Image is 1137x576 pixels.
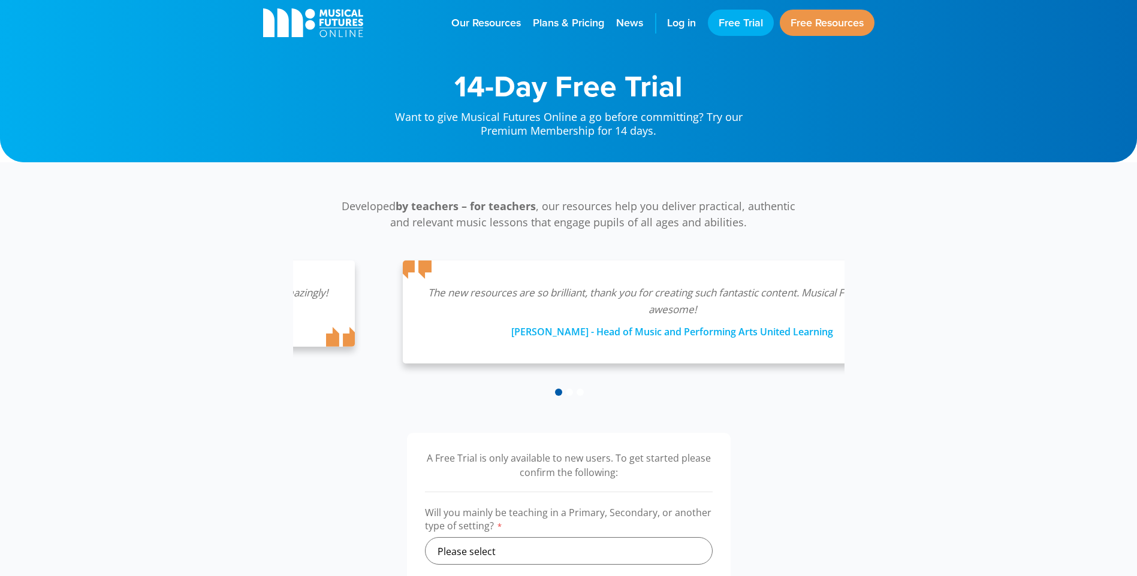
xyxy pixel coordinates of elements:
span: Our Resources [451,16,521,31]
span: Plans & Pricing [533,16,604,31]
span: News [616,16,643,31]
p: Want to give Musical Futures Online a go before committing? Try our Premium Membership for 14 days. [383,102,755,138]
p: Developed , our resources help you deliver practical, authentic and relevant music lessons that e... [335,198,803,231]
label: Will you mainly be teaching in a Primary, Secondary, or another type of setting? [425,506,713,537]
a: Free Trial [708,10,774,36]
strong: by teachers – for teachers [396,199,536,213]
h1: 14-Day Free Trial [383,72,755,102]
span: Log in [667,16,696,31]
p: A Free Trial is only available to new users. To get started please confirm the following: [425,451,713,480]
p: The new resources are so brilliant, thank you for creating such fantastic content. Musical Future... [427,284,918,318]
a: Free Resources [780,10,874,36]
div: [PERSON_NAME] - Head of Music and Performing Arts United Learning [427,318,918,339]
